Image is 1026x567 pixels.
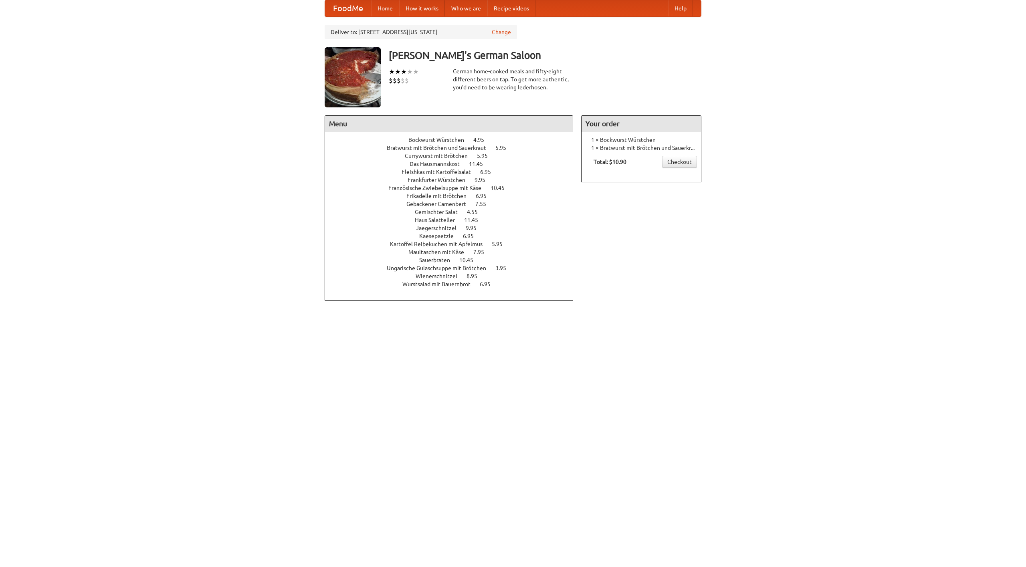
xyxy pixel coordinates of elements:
a: Recipe videos [487,0,535,16]
li: 1 × Bratwurst mit Brötchen und Sauerkraut [586,144,697,152]
span: Fleishkas mit Kartoffelsalat [402,169,479,175]
span: 6.95 [463,233,482,239]
span: Kaesepaetzle [419,233,462,239]
a: Haus Salatteller 11.45 [415,217,493,223]
span: 7.95 [473,249,492,255]
li: ★ [389,67,395,76]
li: ★ [407,67,413,76]
a: Who we are [445,0,487,16]
span: Das Hausmannskost [410,161,468,167]
h4: Menu [325,116,573,132]
span: 6.95 [480,169,499,175]
li: $ [405,76,409,85]
span: Currywurst mit Brötchen [405,153,476,159]
a: Französische Zwiebelsuppe mit Käse 10.45 [388,185,519,191]
li: $ [389,76,393,85]
span: Sauerbraten [419,257,458,263]
h4: Your order [582,116,701,132]
a: Help [668,0,693,16]
a: Home [371,0,399,16]
li: $ [393,76,397,85]
a: Wurstsalad mit Bauernbrot 6.95 [402,281,505,287]
span: 11.45 [469,161,491,167]
a: Bratwurst mit Brötchen und Sauerkraut 5.95 [387,145,521,151]
h3: [PERSON_NAME]'s German Saloon [389,47,701,63]
a: Gebackener Camenbert 7.55 [406,201,501,207]
span: 11.45 [464,217,486,223]
a: Change [492,28,511,36]
span: 4.95 [473,137,492,143]
span: 6.95 [476,193,495,199]
span: Bockwurst Würstchen [408,137,472,143]
div: German home-cooked meals and fifty-eight different beers on tap. To get more authentic, you'd nee... [453,67,573,91]
a: Sauerbraten 10.45 [419,257,488,263]
span: Gebackener Camenbert [406,201,474,207]
span: Gemischter Salat [415,209,466,215]
a: Jaegerschnitzel 9.95 [416,225,491,231]
span: Frikadelle mit Brötchen [406,193,475,199]
li: 1 × Bockwurst Würstchen [586,136,697,144]
span: Haus Salatteller [415,217,463,223]
a: Currywurst mit Brötchen 5.95 [405,153,503,159]
li: ★ [401,67,407,76]
div: Deliver to: [STREET_ADDRESS][US_STATE] [325,25,517,39]
span: 8.95 [467,273,485,279]
span: 9.95 [466,225,485,231]
li: ★ [413,67,419,76]
a: How it works [399,0,445,16]
span: Maultaschen mit Käse [408,249,472,255]
a: FoodMe [325,0,371,16]
span: 10.45 [491,185,513,191]
a: Frankfurter Würstchen 9.95 [408,177,500,183]
li: ★ [395,67,401,76]
span: Kartoffel Reibekuchen mit Apfelmus [390,241,491,247]
a: Wienerschnitzel 8.95 [416,273,492,279]
li: $ [401,76,405,85]
span: 9.95 [475,177,493,183]
a: Kaesepaetzle 6.95 [419,233,489,239]
span: Bratwurst mit Brötchen und Sauerkraut [387,145,494,151]
span: 5.95 [495,145,514,151]
span: 10.45 [459,257,481,263]
a: Fleishkas mit Kartoffelsalat 6.95 [402,169,506,175]
span: 6.95 [480,281,499,287]
span: Wienerschnitzel [416,273,465,279]
a: Frikadelle mit Brötchen 6.95 [406,193,501,199]
span: 7.55 [475,201,494,207]
img: angular.jpg [325,47,381,107]
a: Checkout [662,156,697,168]
span: Frankfurter Würstchen [408,177,473,183]
span: Jaegerschnitzel [416,225,465,231]
a: Kartoffel Reibekuchen mit Apfelmus 5.95 [390,241,517,247]
span: Wurstsalad mit Bauernbrot [402,281,479,287]
b: Total: $10.90 [594,159,626,165]
span: Ungarische Gulaschsuppe mit Brötchen [387,265,494,271]
span: 5.95 [492,241,511,247]
span: Französische Zwiebelsuppe mit Käse [388,185,489,191]
span: 5.95 [477,153,496,159]
span: 4.55 [467,209,486,215]
a: Gemischter Salat 4.55 [415,209,493,215]
a: Maultaschen mit Käse 7.95 [408,249,499,255]
span: 3.95 [495,265,514,271]
a: Bockwurst Würstchen 4.95 [408,137,499,143]
a: Ungarische Gulaschsuppe mit Brötchen 3.95 [387,265,521,271]
a: Das Hausmannskost 11.45 [410,161,498,167]
li: $ [397,76,401,85]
